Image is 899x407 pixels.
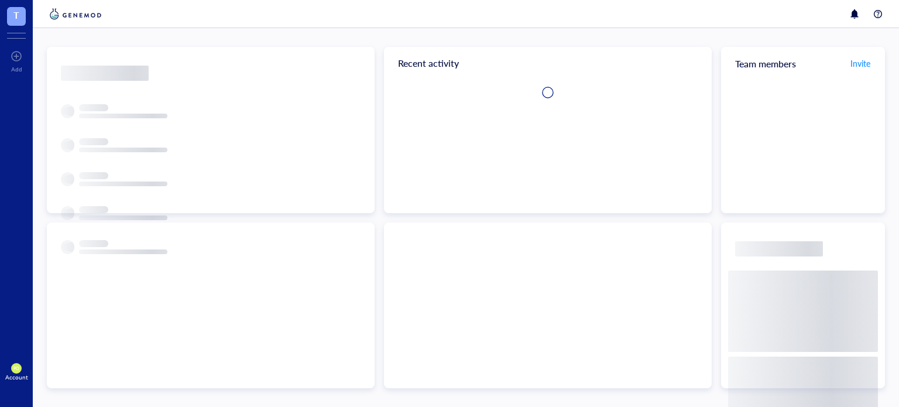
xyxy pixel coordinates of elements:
[5,374,28,381] div: Account
[13,8,19,22] span: T
[850,54,871,73] button: Invite
[721,47,885,80] div: Team members
[47,7,104,21] img: genemod-logo
[850,57,870,69] span: Invite
[384,47,712,80] div: Recent activity
[13,366,19,371] span: PO
[11,66,22,73] div: Add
